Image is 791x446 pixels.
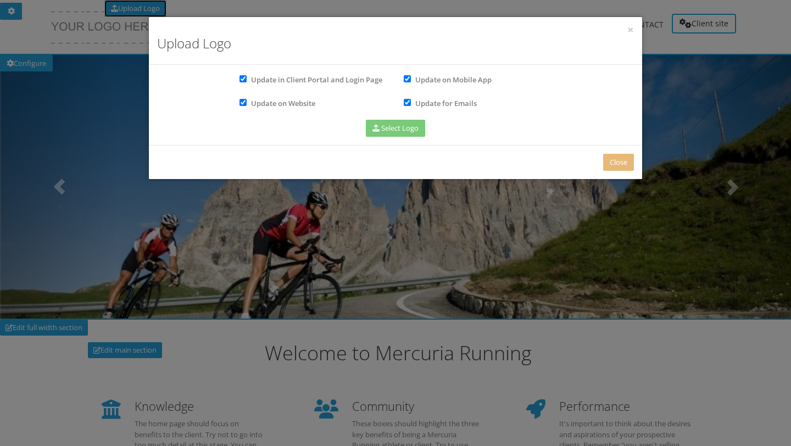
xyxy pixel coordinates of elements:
label: Update on Mobile App [415,75,492,86]
label: Update on Website [251,98,315,109]
button: × [627,24,634,36]
h3: Upload Logo [157,36,634,51]
label: Update in Client Portal and Login Page [251,75,382,86]
a: Close [603,154,634,171]
label: Update for Emails [415,98,477,109]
